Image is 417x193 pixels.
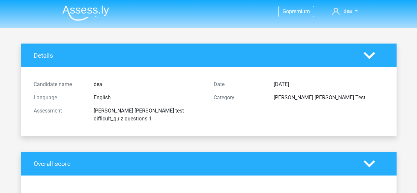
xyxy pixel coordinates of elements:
a: Gopremium [279,7,314,16]
span: Go [283,8,289,15]
div: English [89,94,209,102]
div: [DATE] [269,80,389,88]
h4: Overall score [34,160,354,168]
div: Candidate name [29,80,89,88]
div: Assessment [29,107,89,123]
span: premium [289,8,310,15]
a: dea [330,7,360,15]
div: Language [29,94,89,102]
div: dea [89,80,209,88]
div: Date [209,80,269,88]
img: Assessly [62,5,109,21]
div: [PERSON_NAME] [PERSON_NAME] Test [269,94,389,102]
div: [PERSON_NAME] [PERSON_NAME] test difficult_quiz questions 1 [89,107,209,123]
span: dea [343,8,352,14]
div: Category [209,94,269,102]
h4: Details [34,52,354,59]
